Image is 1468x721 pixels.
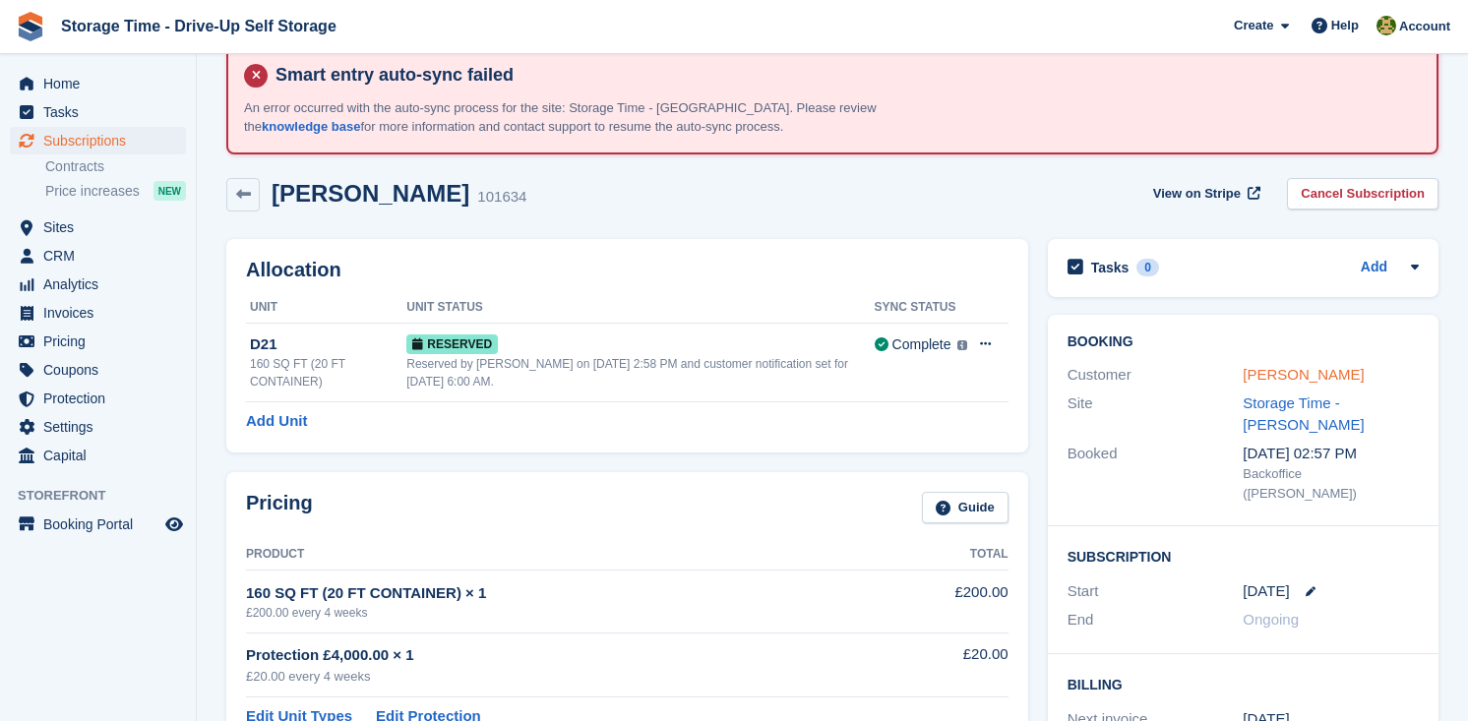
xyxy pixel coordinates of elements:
[162,512,186,536] a: Preview store
[870,539,1009,571] th: Total
[43,356,161,384] span: Coupons
[1243,611,1299,628] span: Ongoing
[250,333,406,356] div: D21
[870,632,1009,696] td: £20.00
[43,213,161,241] span: Sites
[875,292,967,324] th: Sync Status
[1068,334,1419,350] h2: Booking
[892,334,951,355] div: Complete
[16,12,45,41] img: stora-icon-8386f47178a22dfd0bd8f6a31ec36ba5ce8667c1dd55bd0f319d3a0aa187defe.svg
[1331,16,1359,35] span: Help
[246,667,870,687] div: £20.00 every 4 weeks
[10,242,186,270] a: menu
[870,571,1009,632] td: £200.00
[1243,580,1289,603] time: 2025-09-07 23:00:00 UTC
[45,182,140,201] span: Price increases
[10,213,186,241] a: menu
[246,539,870,571] th: Product
[10,98,186,126] a: menu
[250,355,406,391] div: 160 SQ FT (20 FT CONTAINER)
[1068,546,1419,566] h2: Subscription
[45,180,186,202] a: Price increases NEW
[406,334,498,354] span: Reserved
[1068,364,1244,387] div: Customer
[53,10,344,42] a: Storage Time - Drive-Up Self Storage
[262,119,360,134] a: knowledge base
[10,442,186,469] a: menu
[10,127,186,154] a: menu
[1243,366,1364,383] a: [PERSON_NAME]
[1068,392,1244,437] div: Site
[43,385,161,412] span: Protection
[1068,674,1419,693] h2: Billing
[1068,580,1244,603] div: Start
[1361,257,1387,279] a: Add
[43,442,161,469] span: Capital
[10,270,186,298] a: menu
[406,292,874,324] th: Unit Status
[246,259,1009,281] h2: Allocation
[922,492,1009,524] a: Guide
[10,511,186,538] a: menu
[10,70,186,97] a: menu
[1399,17,1450,36] span: Account
[43,511,161,538] span: Booking Portal
[244,98,933,137] p: An error occurred with the auto-sync process for the site: Storage Time - [GEOGRAPHIC_DATA]. Plea...
[43,242,161,270] span: CRM
[18,486,196,506] span: Storefront
[43,328,161,355] span: Pricing
[246,292,406,324] th: Unit
[10,299,186,327] a: menu
[1234,16,1273,35] span: Create
[43,98,161,126] span: Tasks
[1068,443,1244,504] div: Booked
[957,340,967,350] img: icon-info-grey-7440780725fd019a000dd9b08b2336e03edf1995a4989e88bcd33f0948082b44.svg
[246,582,870,605] div: 160 SQ FT (20 FT CONTAINER) × 1
[43,413,161,441] span: Settings
[477,186,526,209] div: 101634
[246,644,870,667] div: Protection £4,000.00 × 1
[10,413,186,441] a: menu
[1243,394,1364,434] a: Storage Time - [PERSON_NAME]
[1153,184,1241,204] span: View on Stripe
[406,355,874,391] div: Reserved by [PERSON_NAME] on [DATE] 2:58 PM and customer notification set for [DATE] 6:00 AM.
[1287,178,1438,210] a: Cancel Subscription
[10,328,186,355] a: menu
[1243,443,1419,465] div: [DATE] 02:57 PM
[246,604,870,622] div: £200.00 every 4 weeks
[1376,16,1396,35] img: Zain Sarwar
[1091,259,1130,276] h2: Tasks
[43,299,161,327] span: Invoices
[1136,259,1159,276] div: 0
[10,356,186,384] a: menu
[1068,609,1244,631] div: End
[45,157,186,176] a: Contracts
[43,127,161,154] span: Subscriptions
[43,270,161,298] span: Analytics
[10,385,186,412] a: menu
[1145,178,1264,210] a: View on Stripe
[43,70,161,97] span: Home
[268,64,1421,87] h4: Smart entry auto-sync failed
[272,180,469,207] h2: [PERSON_NAME]
[246,410,307,433] a: Add Unit
[153,181,186,201] div: NEW
[246,492,313,524] h2: Pricing
[1243,464,1419,503] div: Backoffice ([PERSON_NAME])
